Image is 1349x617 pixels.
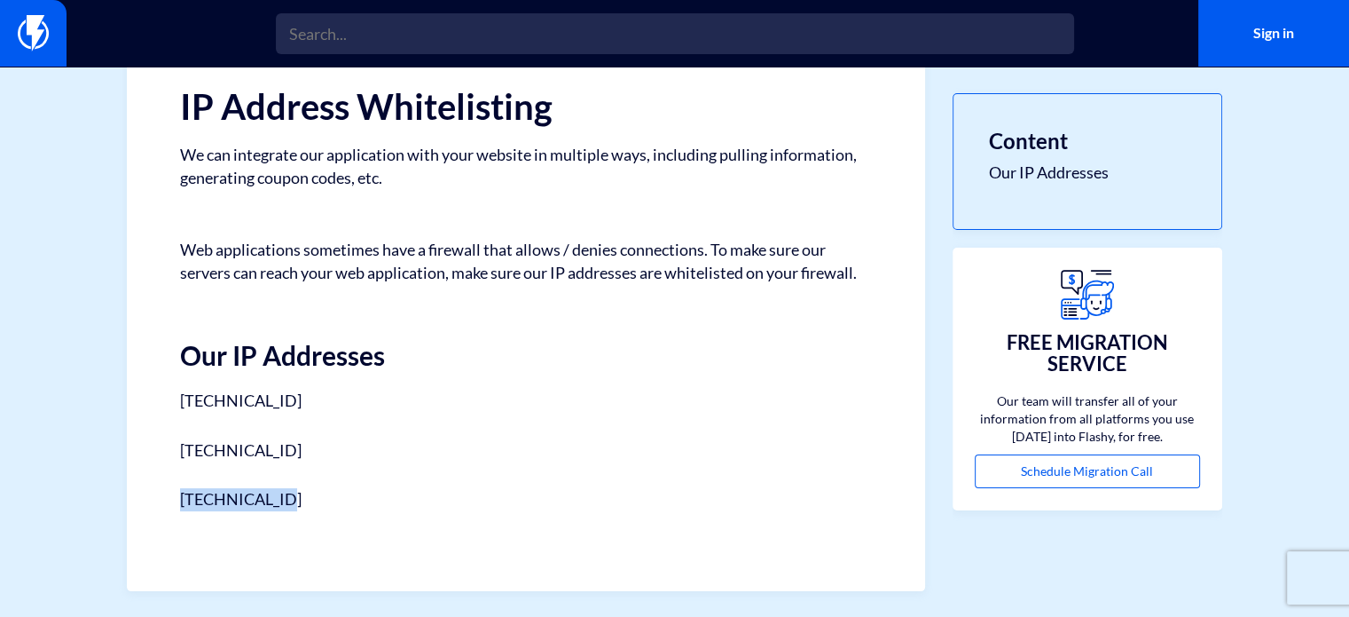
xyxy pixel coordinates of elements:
[180,144,872,189] p: We can integrate our application with your website in multiple ways, including pulling informatio...
[276,13,1074,54] input: Search...
[975,332,1200,375] h3: FREE MIGRATION SERVICE
[989,162,1186,185] a: Our IP Addresses
[989,130,1186,153] h3: Content
[180,216,872,284] p: Web applications sometimes have a firewall that allows / denies connections. To make sure our ser...
[180,87,872,126] h1: IP Address Whitelisting
[975,455,1200,488] a: Schedule Migration Call
[975,392,1200,446] p: Our team will transfer all of your information from all platforms you use [DATE] into Flashy, for...
[180,439,872,463] p: [TECHNICAL_ID]
[180,488,872,511] p: [TECHNICAL_ID]
[180,312,872,370] h2: Our IP Addresses
[180,388,872,413] p: [TECHNICAL_ID]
